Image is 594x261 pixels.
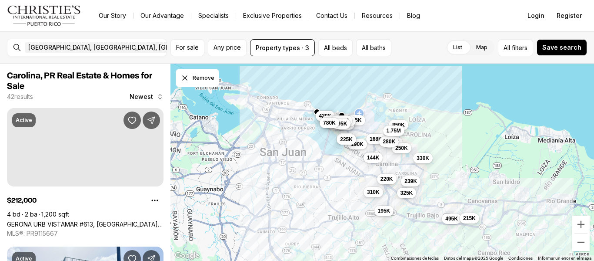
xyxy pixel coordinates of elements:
[346,115,365,125] button: 535K
[316,111,335,121] button: 420K
[557,12,582,19] span: Register
[522,7,550,24] button: Login
[537,39,587,56] button: Save search
[250,39,315,56] button: Property types · 3
[446,40,469,55] label: List
[28,44,220,51] span: [GEOGRAPHIC_DATA], [GEOGRAPHIC_DATA], [GEOGRAPHIC_DATA]
[397,188,417,198] button: 325K
[401,176,420,186] button: 239K
[380,176,393,183] span: 220K
[146,192,164,209] button: Property options
[340,136,353,143] span: 225K
[236,10,309,22] a: Exclusive Properties
[7,93,33,100] p: 42 results
[208,39,247,56] button: Any price
[331,119,351,129] button: 395K
[320,118,339,128] button: 780K
[512,43,527,52] span: filters
[387,127,401,134] span: 1.75M
[395,145,408,152] span: 250K
[370,136,382,142] span: 168K
[551,7,587,24] button: Register
[442,214,461,224] button: 495K
[337,134,356,145] button: 225K
[309,10,354,22] button: Contact Us
[7,5,81,26] img: logo
[124,88,169,105] button: Newest
[389,120,408,130] button: 850K
[498,39,533,56] button: Allfilters
[444,256,503,261] span: Datos del mapa ©2025 Google
[331,115,352,126] button: 1.05M
[319,112,332,119] span: 420K
[364,153,383,163] button: 144K
[392,143,411,153] button: 250K
[355,10,400,22] a: Resources
[400,10,427,22] a: Blog
[337,133,356,144] button: 350K
[323,119,336,126] span: 780K
[340,118,352,125] span: 355K
[92,10,133,22] a: Our Story
[123,112,141,129] button: Save Property: GERONA URB VISTAMAR #613
[383,138,395,145] span: 280K
[170,39,204,56] button: For sale
[347,139,367,149] button: 190K
[445,215,458,222] span: 495K
[214,44,241,51] span: Any price
[176,69,219,87] button: Dismiss drawing
[334,117,349,124] span: 1.05M
[318,39,353,56] button: All beds
[130,93,153,100] span: Newest
[367,189,380,196] span: 310K
[7,220,164,228] a: GERONA URB VISTAMAR #613, CAROLINA PR, 00983
[191,10,236,22] a: Specialists
[404,178,417,185] span: 239K
[322,115,340,126] button: 1.4M
[133,10,191,22] a: Our Advantage
[413,153,433,163] button: 330K
[392,122,405,129] span: 850K
[176,44,199,51] span: For sale
[542,44,581,51] span: Save search
[16,117,32,124] p: Active
[504,43,510,52] span: All
[349,117,362,124] span: 535K
[400,190,413,197] span: 325K
[378,207,390,214] span: 195K
[335,120,347,127] span: 395K
[7,71,152,91] span: Carolina, PR Real Estate & Homes for Sale
[469,40,494,55] label: Map
[527,12,544,19] span: Login
[379,136,399,147] button: 280K
[377,174,397,184] button: 220K
[387,139,399,146] span: 212K
[364,187,383,197] button: 310K
[383,125,404,136] button: 1.75M
[367,154,380,161] span: 144K
[366,134,386,144] button: 168K
[417,155,429,162] span: 330K
[351,141,364,148] span: 190K
[374,206,394,216] button: 195K
[356,39,391,56] button: All baths
[143,112,160,129] button: Share Property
